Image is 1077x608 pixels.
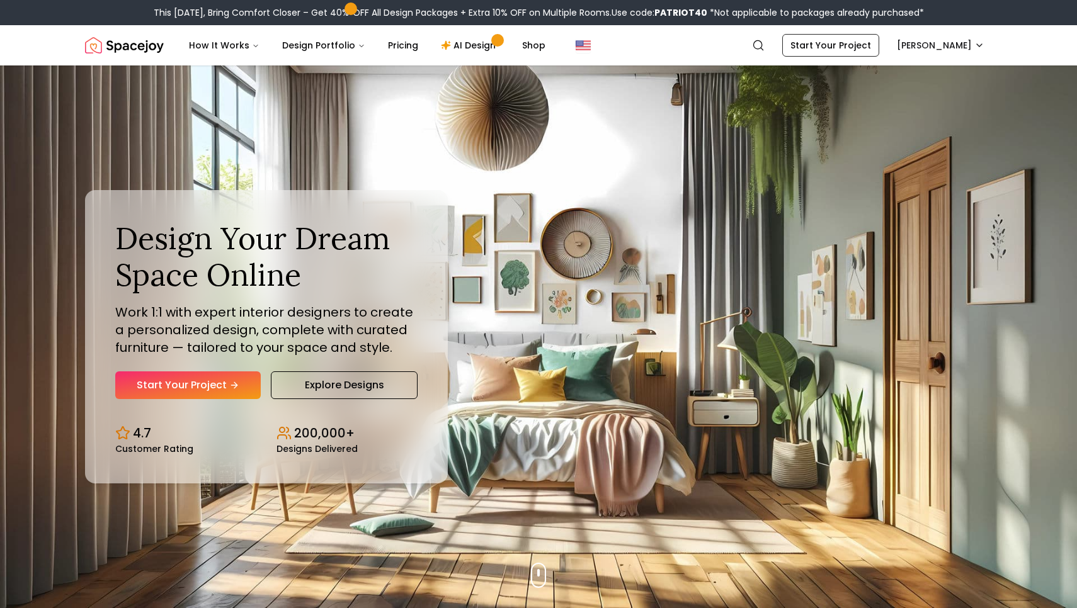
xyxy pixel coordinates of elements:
b: PATRIOT40 [654,6,707,19]
p: 4.7 [133,424,151,442]
a: Pricing [378,33,428,58]
button: Design Portfolio [272,33,375,58]
p: Work 1:1 with expert interior designers to create a personalized design, complete with curated fu... [115,303,418,356]
a: Start Your Project [782,34,879,57]
a: Spacejoy [85,33,164,58]
img: Spacejoy Logo [85,33,164,58]
a: AI Design [431,33,510,58]
button: [PERSON_NAME] [889,34,992,57]
span: *Not applicable to packages already purchased* [707,6,924,19]
div: This [DATE], Bring Comfort Closer – Get 40% OFF All Design Packages + Extra 10% OFF on Multiple R... [154,6,924,19]
span: Use code: [612,6,707,19]
small: Designs Delivered [276,444,358,453]
div: Design stats [115,414,418,453]
button: How It Works [179,33,270,58]
a: Shop [512,33,556,58]
a: Start Your Project [115,371,261,399]
img: United States [576,38,591,53]
h1: Design Your Dream Space Online [115,220,418,293]
a: Explore Designs [271,371,418,399]
nav: Global [85,25,992,65]
nav: Main [179,33,556,58]
p: 200,000+ [294,424,355,442]
small: Customer Rating [115,444,193,453]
